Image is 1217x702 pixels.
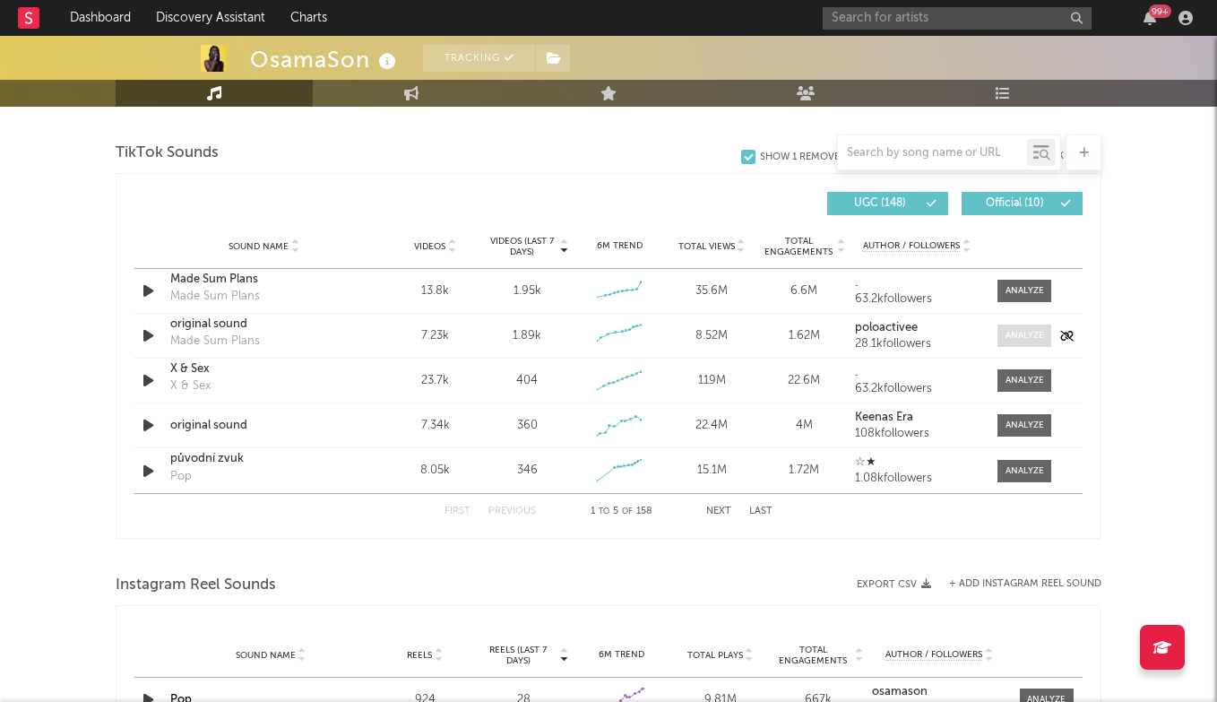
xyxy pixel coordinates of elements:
input: Search for artists [823,7,1092,30]
strong: . [855,277,858,289]
div: 99 + [1149,4,1171,18]
div: 404 [516,372,538,390]
span: Videos (last 7 days) [486,236,558,257]
button: Last [749,507,772,516]
button: Previous [488,507,536,516]
a: original sound [170,316,358,334]
div: + Add Instagram Reel Sound [931,579,1101,589]
div: 22.4M [670,417,754,435]
a: original sound [170,417,358,435]
strong: poloactivee [855,322,918,334]
div: 7.23k [393,327,477,345]
div: 1.72M [763,462,846,480]
a: původní zvuk [170,450,358,468]
div: Made Sum Plans [170,333,260,351]
div: 1.62M [763,327,846,345]
div: 1.89k [513,327,541,345]
div: 1 5 158 [572,501,670,523]
a: Keenas Era [855,412,980,424]
div: 119M [670,372,754,390]
div: 15.1M [670,462,754,480]
div: 7.34k [393,417,477,435]
span: Author / Followers [885,649,982,661]
strong: ☆★ [855,456,876,468]
a: ☆★ [855,456,980,469]
div: 8.05k [393,462,477,480]
span: Official ( 10 ) [973,198,1056,209]
span: Sound Name [236,650,296,661]
div: X & Sex [170,377,211,395]
div: 4M [763,417,846,435]
span: Sound Name [229,241,289,252]
div: 1.95k [514,282,541,300]
span: Reels (last 7 days) [479,645,557,666]
span: UGC ( 148 ) [839,198,921,209]
div: 13.8k [393,282,477,300]
button: Export CSV [857,579,931,590]
span: of [622,507,633,516]
strong: osamason [872,686,928,698]
span: Total Plays [687,650,743,661]
span: Reels [407,650,432,661]
a: . [855,367,980,379]
button: + Add Instagram Reel Sound [949,579,1101,589]
span: Total Views [678,241,735,252]
div: 63.2k followers [855,293,980,306]
div: 28.1k followers [855,338,980,351]
span: Author / Followers [863,240,960,252]
div: 346 [517,462,538,480]
button: Official(10) [962,192,1083,215]
div: 35.6M [670,282,754,300]
button: Tracking [423,45,535,72]
span: to [599,507,609,516]
div: 108k followers [855,428,980,440]
div: 6M Trend [578,239,661,253]
button: Next [706,507,731,516]
div: 1.08k followers [855,472,980,485]
div: 63.2k followers [855,383,980,395]
span: Total Engagements [774,645,853,666]
strong: . [855,367,858,378]
div: 6M Trend [577,648,667,662]
button: UGC(148) [827,192,948,215]
div: 22.6M [763,372,846,390]
a: osamason [872,686,1006,698]
div: 6.6M [763,282,846,300]
a: poloactivee [855,322,980,334]
button: 99+ [1144,11,1156,25]
button: First [445,507,470,516]
span: Videos [414,241,445,252]
div: OsamaSon [250,45,401,74]
div: 360 [517,417,538,435]
a: . [855,277,980,290]
a: Made Sum Plans [170,271,358,289]
div: Pop [170,468,192,486]
strong: Keenas Era [855,412,913,423]
div: 8.52M [670,327,754,345]
span: Total Engagements [763,236,835,257]
span: Instagram Reel Sounds [116,575,276,596]
a: X & Sex [170,360,358,378]
div: 23.7k [393,372,477,390]
input: Search by song name or URL [838,146,1027,160]
div: Made Sum Plans [170,288,260,306]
